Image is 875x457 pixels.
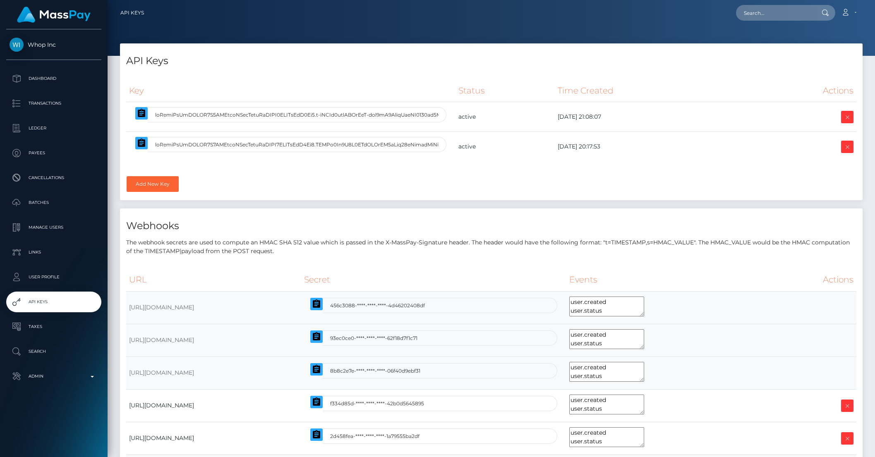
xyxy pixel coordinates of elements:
[736,5,814,21] input: Search...
[17,7,91,23] img: MassPay Logo
[127,176,179,192] a: Add New Key
[6,242,101,263] a: Links
[126,422,301,455] td: [URL][DOMAIN_NAME]
[10,147,98,159] p: Payees
[455,102,555,132] td: active
[6,93,101,114] a: Transactions
[6,68,101,89] a: Dashboard
[569,329,644,349] textarea: user.created user.status payout.created payout.status load.created load.status load.reversed spen...
[766,268,856,291] th: Actions
[455,132,555,162] td: active
[6,341,101,362] a: Search
[126,291,301,324] td: [URL][DOMAIN_NAME]
[120,4,144,22] a: API Keys
[10,38,24,52] img: Whop Inc
[126,324,301,357] td: [URL][DOMAIN_NAME]
[455,79,555,102] th: Status
[10,246,98,258] p: Links
[126,79,455,102] th: Key
[10,271,98,283] p: User Profile
[555,132,744,162] td: [DATE] 20:17:53
[10,97,98,110] p: Transactions
[10,196,98,209] p: Batches
[126,357,301,389] td: [URL][DOMAIN_NAME]
[555,102,744,132] td: [DATE] 21:08:07
[6,41,101,48] span: Whop Inc
[569,297,644,316] textarea: user.created user.status payout.created payout.status load.created load.status load.reversed spen...
[569,362,644,382] textarea: user.created user.status payout.created payout.status load.created load.status load.reversed spen...
[6,192,101,213] a: Batches
[10,122,98,134] p: Ledger
[126,219,856,233] h4: Webhooks
[126,389,301,422] td: [URL][DOMAIN_NAME]
[10,345,98,358] p: Search
[10,172,98,184] p: Cancellations
[744,79,856,102] th: Actions
[10,370,98,383] p: Admin
[6,292,101,312] a: API Keys
[6,143,101,163] a: Payees
[126,268,301,291] th: URL
[555,79,744,102] th: Time Created
[6,316,101,337] a: Taxes
[6,366,101,387] a: Admin
[6,118,101,139] a: Ledger
[10,321,98,333] p: Taxes
[126,54,856,68] h4: API Keys
[10,221,98,234] p: Manage Users
[126,238,856,256] p: The webhook secrets are used to compute an HMAC SHA 512 value which is passed in the X-MassPay-Si...
[10,296,98,308] p: API Keys
[10,72,98,85] p: Dashboard
[6,217,101,238] a: Manage Users
[566,268,766,291] th: Events
[569,395,644,414] textarea: user.created user.status payout.created payout.status load.created load.status load.reversed spen...
[569,427,644,447] textarea: user.created user.status payout.created payout.status load.created load.status load.reversed spen...
[6,267,101,287] a: User Profile
[301,268,566,291] th: Secret
[6,167,101,188] a: Cancellations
